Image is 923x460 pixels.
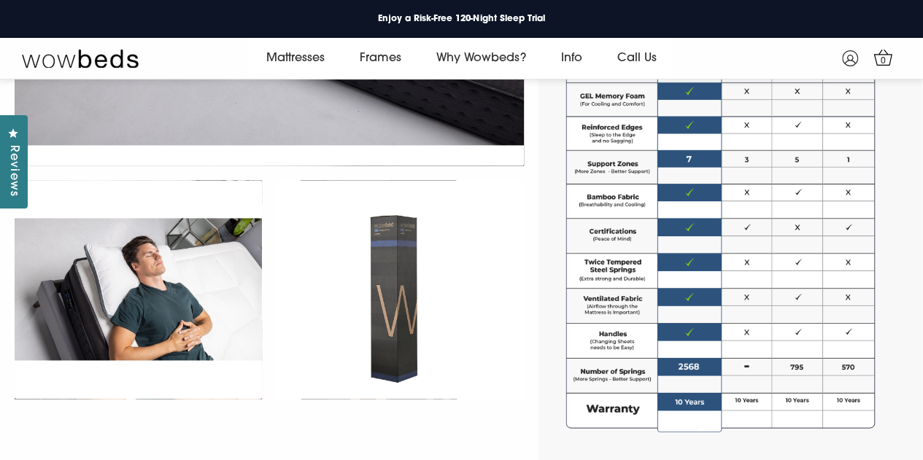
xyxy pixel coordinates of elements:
[876,54,890,69] span: 0
[870,44,896,70] a: 0
[543,38,599,79] a: Info
[22,48,139,69] img: Wow Beds Logo
[4,145,23,197] span: Reviews
[342,38,419,79] a: Frames
[249,38,342,79] a: Mattresses
[419,38,543,79] a: Why Wowbeds?
[599,38,673,79] a: Call Us
[366,9,556,28] a: Enjoy a Risk-Free 120-Night Sleep Trial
